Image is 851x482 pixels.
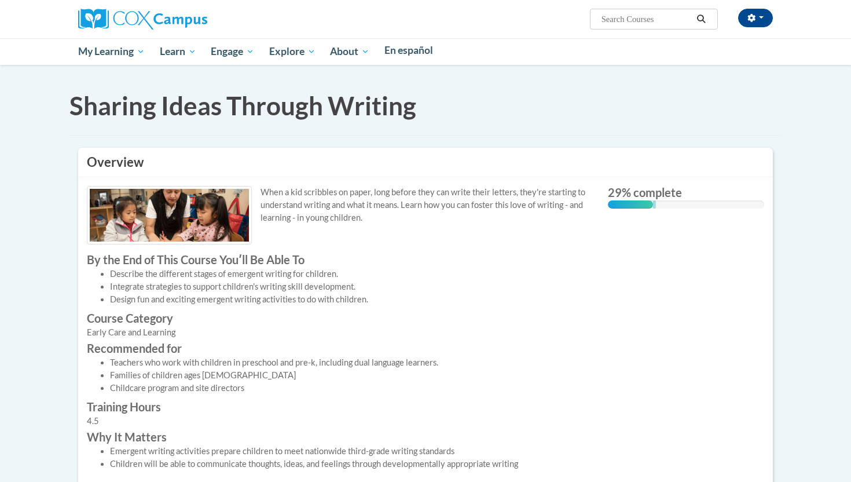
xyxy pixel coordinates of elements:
[323,38,377,65] a: About
[87,154,764,171] h3: Overview
[696,15,707,24] i: 
[693,12,710,26] button: Search
[87,400,590,413] label: Training Hours
[384,44,433,56] span: En español
[110,382,590,395] li: Childcare program and site directors
[203,38,262,65] a: Engage
[653,200,656,209] div: 0.001%
[87,186,252,244] img: Course logo image
[78,13,207,23] a: Cox Campus
[110,293,590,306] li: Design fun and exciting emergent writing activities to do with children.
[87,326,590,339] div: Early Care and Learning
[110,268,590,280] li: Describe the different stages of emergent writing for children.
[110,356,590,369] li: Teachers who work with children in preschool and pre-k, including dual language learners.
[78,45,145,59] span: My Learning
[87,415,590,428] div: 4.5
[87,430,590,443] label: Why It Matters
[600,12,693,26] input: Search Courses
[608,200,653,209] div: 29% complete
[269,45,316,59] span: Explore
[71,38,152,65] a: My Learning
[152,38,204,65] a: Learn
[69,90,416,121] span: Sharing Ideas Through Writing
[61,38,790,65] div: Main menu
[87,253,590,266] label: By the End of This Course Youʹll Be Able To
[262,38,323,65] a: Explore
[87,312,590,324] label: Course Category
[87,342,590,355] label: Recommended for
[110,445,590,458] li: Emergent writing activities prepare children to meet nationwide third-grade writing standards
[738,9,773,27] button: Account Settings
[87,186,590,224] p: When a kid scribbles on paper, long before they can write their letters, they're starting to unde...
[110,458,590,470] li: Children will be able to communicate thoughts, ideas, and feelings through developmentally approp...
[377,38,441,63] a: En español
[110,369,590,382] li: Families of children ages [DEMOGRAPHIC_DATA]
[608,186,764,199] label: 29% complete
[160,45,196,59] span: Learn
[78,9,207,30] img: Cox Campus
[110,280,590,293] li: Integrate strategies to support children's writing skill development.
[330,45,369,59] span: About
[211,45,254,59] span: Engage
